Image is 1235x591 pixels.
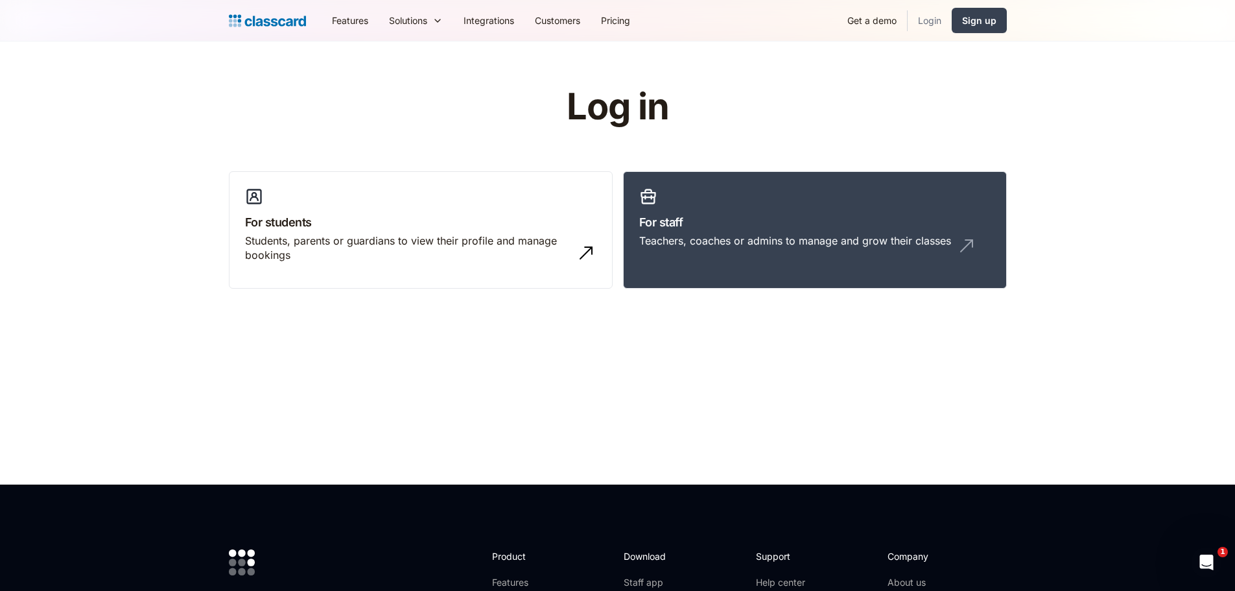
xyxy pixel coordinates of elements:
[322,6,379,35] a: Features
[492,549,561,563] h2: Product
[492,576,561,589] a: Features
[756,549,808,563] h2: Support
[952,8,1007,33] a: Sign up
[639,234,951,248] div: Teachers, coaches or admins to manage and grow their classes
[1217,547,1228,557] span: 1
[229,171,613,289] a: For studentsStudents, parents or guardians to view their profile and manage bookings
[888,549,974,563] h2: Company
[245,213,596,231] h3: For students
[623,171,1007,289] a: For staffTeachers, coaches or admins to manage and grow their classes
[908,6,952,35] a: Login
[624,549,677,563] h2: Download
[453,6,524,35] a: Integrations
[245,234,570,263] div: Students, parents or guardians to view their profile and manage bookings
[524,6,591,35] a: Customers
[389,14,427,27] div: Solutions
[591,6,641,35] a: Pricing
[624,576,677,589] a: Staff app
[1191,547,1222,578] iframe: Intercom live chat
[888,576,974,589] a: About us
[412,87,823,127] h1: Log in
[229,12,306,30] a: Logo
[837,6,907,35] a: Get a demo
[639,213,991,231] h3: For staff
[962,14,996,27] div: Sign up
[379,6,453,35] div: Solutions
[756,576,808,589] a: Help center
